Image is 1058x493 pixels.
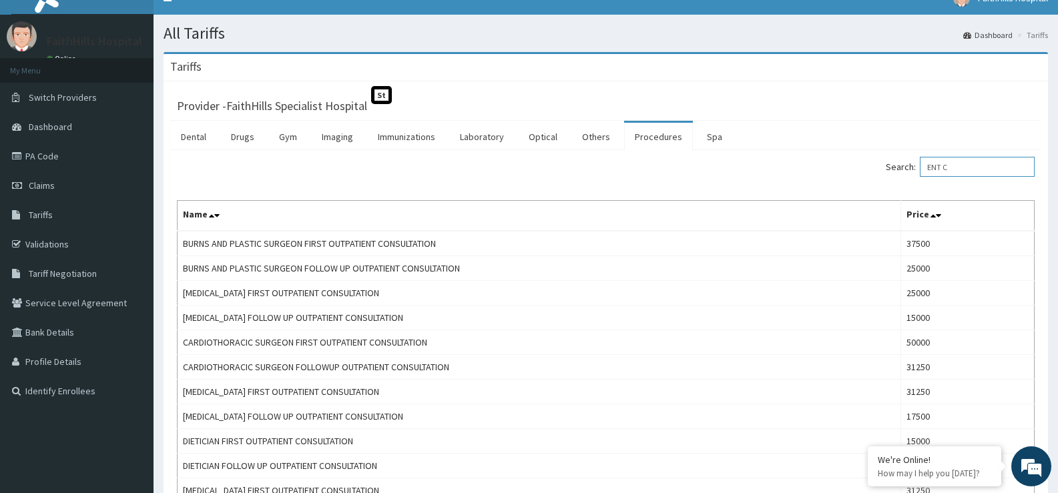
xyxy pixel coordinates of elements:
input: Search: [920,157,1035,177]
a: Dental [170,123,217,151]
div: Minimize live chat window [219,7,251,39]
td: CARDIOTHORACIC SURGEON FIRST OUTPATIENT CONSULTATION [178,330,901,355]
a: Dashboard [963,29,1013,41]
div: We're Online! [878,454,991,466]
a: Procedures [624,123,693,151]
a: Immunizations [367,123,446,151]
a: Others [571,123,621,151]
td: CARDIOTHORACIC SURGEON FOLLOWUP OUTPATIENT CONSULTATION [178,355,901,380]
th: Price [900,201,1034,231]
p: How may I help you today? [878,468,991,479]
td: BURNS AND PLASTIC SURGEON FOLLOW UP OUTPATIENT CONSULTATION [178,256,901,281]
a: Drugs [220,123,265,151]
th: Name [178,201,901,231]
textarea: Type your message and hit 'Enter' [7,341,254,388]
a: Laboratory [449,123,515,151]
h3: Tariffs [170,61,202,73]
td: 37500 [900,231,1034,256]
td: 31250 [900,380,1034,404]
td: 15000 [900,306,1034,330]
span: Tariff Negotiation [29,268,97,280]
label: Search: [886,157,1035,177]
a: Online [47,54,79,63]
td: BURNS AND PLASTIC SURGEON FIRST OUTPATIENT CONSULTATION [178,231,901,256]
span: Claims [29,179,55,191]
li: Tariffs [1014,29,1048,41]
span: Switch Providers [29,91,97,103]
span: St [371,86,392,104]
div: Chat with us now [69,75,224,92]
p: FaithHills Hospital [47,35,142,47]
td: 25000 [900,281,1034,306]
a: Optical [518,123,568,151]
td: DIETICIAN FIRST OUTPATIENT CONSULTATION [178,429,901,454]
td: [MEDICAL_DATA] FIRST OUTPATIENT CONSULTATION [178,380,901,404]
td: [MEDICAL_DATA] FOLLOW UP OUTPATIENT CONSULTATION [178,404,901,429]
span: We're online! [77,156,184,291]
td: 50000 [900,330,1034,355]
td: DIETICIAN FOLLOW UP OUTPATIENT CONSULTATION [178,454,901,478]
td: 17500 [900,404,1034,429]
h1: All Tariffs [164,25,1048,42]
td: [MEDICAL_DATA] FOLLOW UP OUTPATIENT CONSULTATION [178,306,901,330]
span: Tariffs [29,209,53,221]
a: Imaging [311,123,364,151]
img: User Image [7,21,37,51]
td: [MEDICAL_DATA] FIRST OUTPATIENT CONSULTATION [178,281,901,306]
img: d_794563401_company_1708531726252_794563401 [25,67,54,100]
a: Spa [696,123,733,151]
a: Gym [268,123,308,151]
td: 15000 [900,429,1034,454]
span: Dashboard [29,121,72,133]
h3: Provider - FaithHills Specialist Hospital [177,100,367,112]
td: 25000 [900,256,1034,281]
td: 31250 [900,355,1034,380]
